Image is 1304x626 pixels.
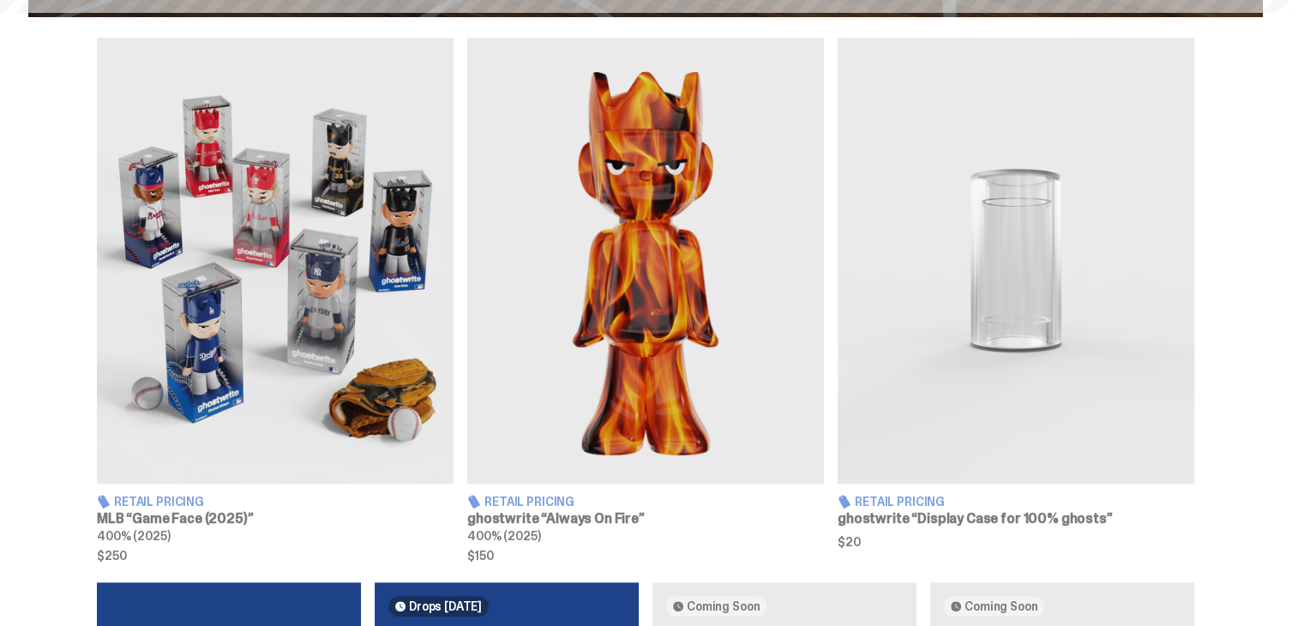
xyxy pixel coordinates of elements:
[467,512,824,526] h3: ghostwrite “Always On Fire”
[467,550,824,562] span: $150
[97,528,170,544] span: 400% (2025)
[467,528,540,544] span: 400% (2025)
[838,512,1194,526] h3: ghostwrite “Display Case for 100% ghosts”
[467,38,824,562] a: Always On Fire Retail Pricing
[114,496,204,508] span: Retail Pricing
[964,599,1037,613] span: Coming Soon
[687,599,760,613] span: Coming Soon
[97,38,454,562] a: Game Face (2025) Retail Pricing
[467,38,824,484] img: Always On Fire
[838,38,1194,484] img: Display Case for 100% ghosts
[838,38,1194,562] a: Display Case for 100% ghosts Retail Pricing
[97,512,454,526] h3: MLB “Game Face (2025)”
[484,496,574,508] span: Retail Pricing
[838,536,1194,548] span: $20
[97,550,454,562] span: $250
[97,38,454,484] img: Game Face (2025)
[409,599,482,613] span: Drops [DATE]
[855,496,945,508] span: Retail Pricing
